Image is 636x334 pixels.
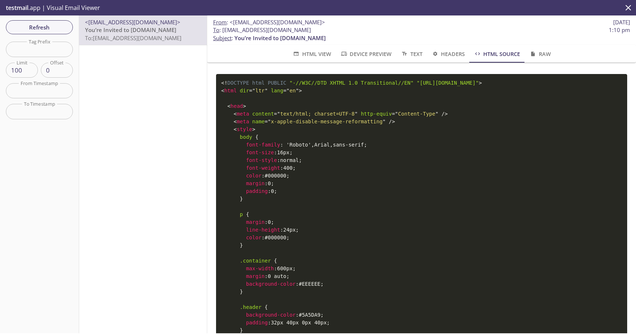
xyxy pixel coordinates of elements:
[213,18,325,26] span: :
[277,111,280,117] span: "
[286,235,289,240] span: ;
[292,49,331,59] span: HTML View
[234,119,249,124] span: meta
[311,142,314,148] span: ,
[321,312,324,318] span: ;
[246,173,261,179] span: color
[240,258,271,264] span: .container
[79,15,207,45] div: <[EMAIL_ADDRESS][DOMAIN_NAME]>You’re Invited to [DOMAIN_NAME]To:[EMAIL_ADDRESS][DOMAIN_NAME]
[277,157,280,163] span: :
[262,235,265,240] span: :
[286,142,311,148] span: 'Roboto'
[609,26,630,34] span: 1:10 pm
[299,157,302,163] span: ;
[364,142,367,148] span: ;
[246,281,296,287] span: background-color
[85,26,176,34] span: You’re Invited to [DOMAIN_NAME]
[283,88,286,94] span: =
[230,18,325,26] span: <[EMAIL_ADDRESS][DOMAIN_NAME]>
[255,134,258,140] span: {
[268,80,286,86] span: PUBLIC
[392,111,438,117] span: Content-Type
[252,126,255,132] span: >
[400,49,422,59] span: Text
[249,88,252,94] span: =
[395,111,398,117] span: "
[392,111,395,117] span: =
[227,103,243,109] span: head
[234,111,249,117] span: meta
[221,88,224,94] span: <
[296,312,298,318] span: :
[246,142,280,148] span: font-family
[327,320,330,326] span: ;
[389,119,395,124] span: />
[321,281,324,287] span: ;
[246,180,265,186] span: margin
[382,119,385,124] span: "
[79,15,207,45] nav: emails
[280,165,283,171] span: :
[246,320,268,326] span: padding
[274,111,358,117] span: text/html; charset=UTF-8
[286,273,289,279] span: ;
[252,111,274,117] span: content
[246,150,274,155] span: font-size
[474,49,520,59] span: HTML Source
[442,111,448,117] span: />
[234,34,326,42] span: You’re Invited to [DOMAIN_NAME]
[265,119,386,124] span: x-apple-disable-message-reformatting
[234,111,237,117] span: <
[240,242,243,248] span: }
[289,80,413,86] span: "-//W3C//DTD XHTML 1.0 Transitional//EN"
[234,126,252,132] span: style
[417,80,479,86] span: "[URL][DOMAIN_NAME]"
[265,219,268,225] span: :
[265,180,268,186] span: :
[12,22,67,32] span: Refresh
[274,111,277,117] span: =
[213,26,630,42] p: :
[246,273,265,279] span: margin
[246,312,296,318] span: background-color
[246,235,261,240] span: color
[234,126,237,132] span: <
[240,327,243,333] span: }
[274,188,277,194] span: ;
[227,103,230,109] span: <
[296,88,298,94] span: "
[262,173,265,179] span: :
[240,211,243,217] span: p
[246,211,249,217] span: {
[274,150,277,155] span: :
[613,18,630,26] span: [DATE]
[296,227,298,233] span: ;
[85,18,180,26] span: <[EMAIL_ADDRESS][DOMAIN_NAME]>
[213,26,219,34] span: To
[431,49,465,59] span: Headers
[240,289,243,295] span: }
[283,88,299,94] span: en
[286,173,289,179] span: ;
[6,20,73,34] button: Refresh
[361,111,392,117] span: http-equiv
[246,157,277,163] span: font-style
[271,219,274,225] span: ;
[340,49,392,59] span: Device Preview
[268,188,271,194] span: :
[6,4,28,12] span: testmail
[479,80,482,86] span: >
[249,88,268,94] span: ltr
[252,80,265,86] span: html
[299,88,302,94] span: >
[246,219,265,225] span: margin
[252,88,255,94] span: "
[221,88,237,94] span: html
[213,18,227,26] span: From
[286,88,289,94] span: "
[280,227,283,233] span: :
[240,134,252,140] span: body
[240,88,249,94] span: dir
[213,26,311,34] span: : [EMAIL_ADDRESS][DOMAIN_NAME]
[268,320,271,326] span: :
